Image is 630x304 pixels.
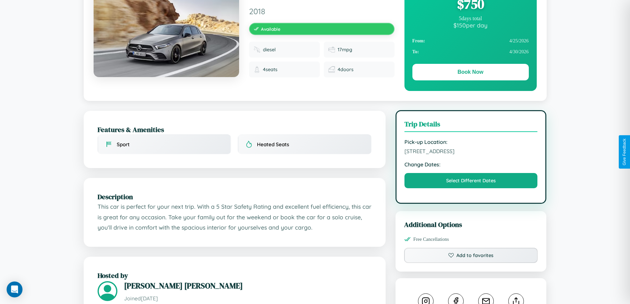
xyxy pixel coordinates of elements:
[263,47,276,53] span: diesel
[412,38,425,44] strong: From:
[254,46,260,53] img: Fuel type
[117,141,130,148] span: Sport
[98,192,372,201] h2: Description
[404,119,538,132] h3: Trip Details
[404,161,538,168] strong: Change Dates:
[7,282,22,297] div: Open Intercom Messenger
[404,173,538,188] button: Select Different Dates
[412,35,529,46] div: 4 / 25 / 2026
[338,47,352,53] span: 17 mpg
[124,280,372,291] h3: [PERSON_NAME] [PERSON_NAME]
[404,139,538,145] strong: Pick-up Location:
[263,66,277,72] span: 4 seats
[98,201,372,233] p: This car is perfect for your next trip. With a 5 Star Safety Rating and excellent fuel efficiency...
[98,125,372,134] h2: Features & Amenities
[328,46,335,53] img: Fuel efficiency
[98,271,372,280] h2: Hosted by
[413,237,449,242] span: Free Cancellations
[249,6,395,16] span: 2018
[254,66,260,73] img: Seats
[338,66,354,72] span: 4 doors
[261,26,280,32] span: Available
[404,248,538,263] button: Add to favorites
[622,139,627,165] div: Give Feedback
[412,16,529,22] div: 5 days total
[412,46,529,57] div: 4 / 30 / 2026
[124,294,372,303] p: Joined [DATE]
[412,22,529,29] div: $ 150 per day
[412,49,419,55] strong: To:
[328,66,335,73] img: Doors
[257,141,289,148] span: Heated Seats
[404,148,538,154] span: [STREET_ADDRESS]
[404,220,538,229] h3: Additional Options
[412,64,529,80] button: Book Now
